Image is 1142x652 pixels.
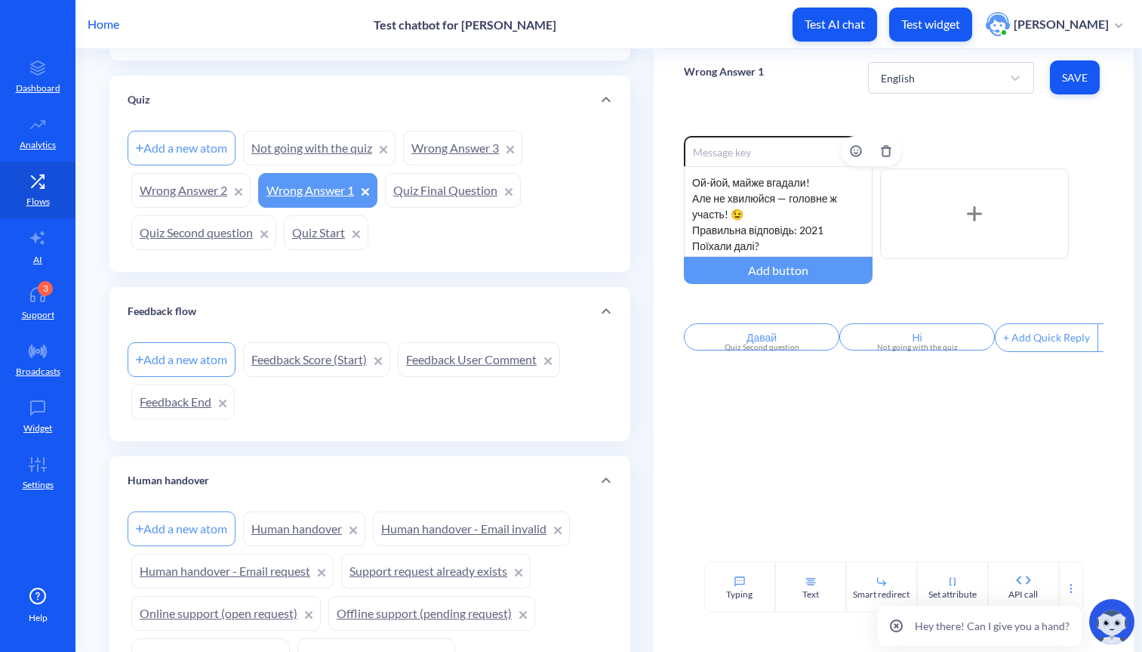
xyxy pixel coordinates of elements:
p: AI [33,253,42,267]
div: Add a new atom [128,342,235,377]
div: Human handover [109,456,630,505]
div: 3 [38,281,53,296]
span: Help [29,611,48,625]
a: Offline support (pending request) [328,596,535,631]
button: Delete [871,136,901,166]
p: Hey there! Can I give you a hand? [915,618,1070,634]
a: Quiz Final Question [385,173,521,208]
div: Not going with the quiz [848,341,986,353]
div: Ой-йой, майже вгадали! Але не хвилюйся — головне ж участь! 😉 Правильна відповідь: 2021 Поїхали далі? [684,166,873,257]
p: Support [22,308,54,322]
p: Quiz [128,92,150,108]
div: Smart redirect [853,588,910,601]
div: Add a new atom [128,511,235,546]
a: Human handover [243,511,365,546]
a: Wrong Answer 2 [131,173,251,208]
p: Settings [23,478,54,492]
div: Quiz [109,76,630,124]
button: Test AI chat [793,8,877,42]
a: Wrong Answer 3 [403,131,522,165]
p: Dashboard [16,82,60,95]
input: Reply title [684,323,839,351]
button: user photo[PERSON_NAME] [978,11,1130,38]
p: Feedback flow [128,304,196,320]
div: API call [1008,588,1038,601]
div: English [881,70,915,85]
p: Test AI chat [805,17,865,32]
p: Widget [23,422,52,435]
div: Add button [684,257,873,284]
div: Typing [726,588,753,601]
p: Broadcasts [16,365,60,379]
a: Not going with the quiz [243,131,396,165]
input: Reply title [839,323,995,351]
a: Feedback User Comment [398,342,560,377]
p: Flows [26,195,50,209]
a: Feedback Score (Start) [243,342,390,377]
div: Text [802,588,819,601]
p: Test widget [901,17,960,32]
a: Wrong Answer 1 [258,173,377,208]
p: Wrong Answer 1 [684,64,764,79]
div: Feedback flow [109,287,630,335]
a: Quiz Second question [131,215,276,250]
span: Save [1062,70,1088,85]
a: Feedback End [131,385,235,419]
a: Human handover - Email invalid [373,511,570,546]
div: + Add Quick Reply [996,324,1097,351]
a: Human handover - Email request [131,554,334,589]
p: Home [88,15,119,33]
button: Save [1050,60,1100,94]
a: Online support (open request) [131,596,321,631]
p: [PERSON_NAME] [1014,16,1109,32]
div: Add a new atom [128,131,235,165]
a: Quiz Start [284,215,368,250]
div: Set attribute [928,588,977,601]
p: Human handover [128,473,209,489]
button: Test widget [889,8,972,42]
img: copilot-icon.svg [1089,599,1134,644]
img: user photo [986,12,1010,36]
a: Support request already exists [341,554,531,589]
div: Quiz Second question [693,341,830,353]
p: Analytics [20,138,56,152]
input: Message key [684,136,873,166]
p: Test chatbot for [PERSON_NAME] [374,17,556,32]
